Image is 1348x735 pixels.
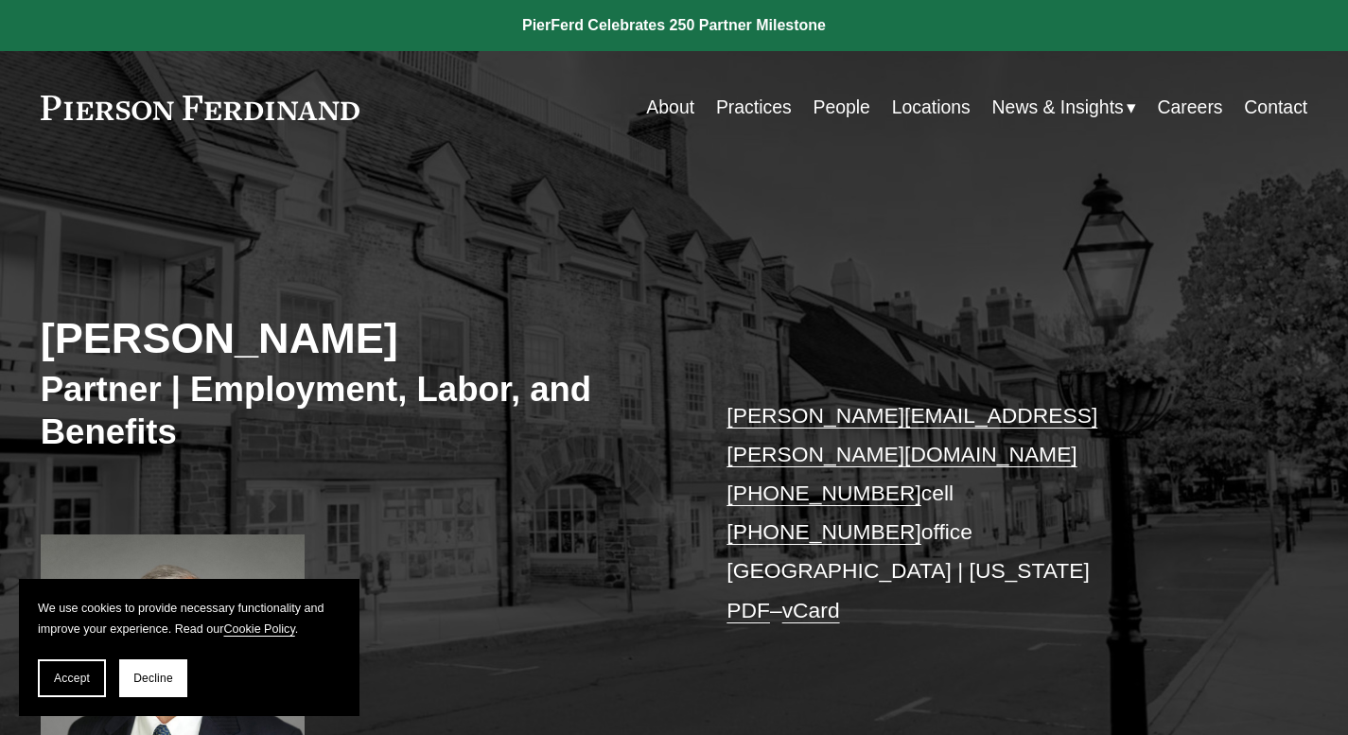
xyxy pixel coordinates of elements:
[727,519,921,544] a: [PHONE_NUMBER]
[38,659,106,697] button: Accept
[892,89,971,126] a: Locations
[133,672,173,685] span: Decline
[223,622,294,636] a: Cookie Policy
[727,403,1097,466] a: [PERSON_NAME][EMAIL_ADDRESS][PERSON_NAME][DOMAIN_NAME]
[992,91,1124,124] span: News & Insights
[782,598,840,622] a: vCard
[1158,89,1223,126] a: Careers
[716,89,792,126] a: Practices
[54,672,90,685] span: Accept
[119,659,187,697] button: Decline
[727,396,1254,630] p: cell office [GEOGRAPHIC_DATA] | [US_STATE] –
[41,368,674,453] h3: Partner | Employment, Labor, and Benefits
[41,313,674,365] h2: [PERSON_NAME]
[1244,89,1307,126] a: Contact
[992,89,1136,126] a: folder dropdown
[727,598,770,622] a: PDF
[813,89,869,126] a: People
[19,579,359,716] section: Cookie banner
[646,89,694,126] a: About
[727,481,921,505] a: [PHONE_NUMBER]
[38,598,341,640] p: We use cookies to provide necessary functionality and improve your experience. Read our .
